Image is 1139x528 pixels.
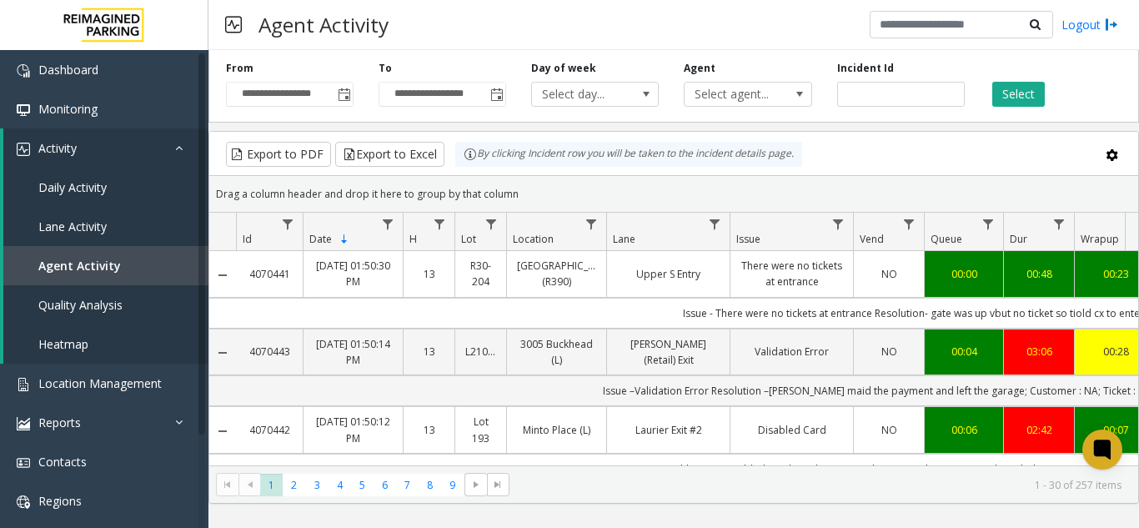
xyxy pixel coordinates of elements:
[226,61,253,76] label: From
[17,143,30,156] img: 'icon'
[38,101,98,117] span: Monitoring
[517,336,596,368] a: 3005 Buckhead (L)
[441,474,464,496] span: Page 9
[1048,213,1071,235] a: Dur Filter Menu
[226,142,331,167] button: Export to PDF
[277,213,299,235] a: Id Filter Menu
[1014,422,1064,438] a: 02:42
[338,233,351,246] span: Sortable
[864,422,914,438] a: NO
[329,474,351,496] span: Page 4
[1105,16,1118,33] img: logout
[306,474,329,496] span: Page 3
[409,232,417,246] span: H
[396,474,419,496] span: Page 7
[3,246,208,285] a: Agent Activity
[414,344,444,360] a: 13
[209,269,236,282] a: Collapse Details
[3,168,208,207] a: Daily Activity
[480,213,503,235] a: Lot Filter Menu
[314,414,393,445] a: [DATE] 01:50:12 PM
[465,414,496,445] a: Lot 193
[38,415,81,430] span: Reports
[455,142,802,167] div: By clicking Incident row you will be taken to the incident details page.
[243,232,252,246] span: Id
[513,232,554,246] span: Location
[351,474,374,496] span: Page 5
[246,266,293,282] a: 4070441
[38,62,98,78] span: Dashboard
[283,474,305,496] span: Page 2
[487,83,505,106] span: Toggle popup
[532,83,633,106] span: Select day...
[314,258,393,289] a: [DATE] 01:50:30 PM
[260,474,283,496] span: Page 1
[531,61,596,76] label: Day of week
[3,324,208,364] a: Heatmap
[860,232,884,246] span: Vend
[209,213,1138,465] div: Data table
[414,266,444,282] a: 13
[977,213,1000,235] a: Queue Filter Menu
[935,344,993,360] a: 00:04
[209,179,1138,209] div: Drag a column header and drop it here to group by that column
[864,266,914,282] a: NO
[881,423,897,437] span: NO
[250,4,397,45] h3: Agent Activity
[740,258,843,289] a: There were no tickets at entrance
[1014,344,1064,360] a: 03:06
[684,61,715,76] label: Agent
[17,495,30,509] img: 'icon'
[17,378,30,391] img: 'icon'
[314,336,393,368] a: [DATE] 01:50:14 PM
[931,232,962,246] span: Queue
[38,219,107,234] span: Lane Activity
[3,128,208,168] a: Activity
[613,232,635,246] span: Lane
[3,285,208,324] a: Quality Analysis
[335,142,444,167] button: Export to Excel
[617,266,720,282] a: Upper S Entry
[469,478,483,491] span: Go to the next page
[519,478,1121,492] kendo-pager-info: 1 - 30 of 257 items
[517,258,596,289] a: [GEOGRAPHIC_DATA] (R390)
[864,344,914,360] a: NO
[465,258,496,289] a: R30-204
[374,474,396,496] span: Page 6
[17,103,30,117] img: 'icon'
[736,232,760,246] span: Issue
[1010,232,1027,246] span: Dur
[419,474,441,496] span: Page 8
[580,213,603,235] a: Location Filter Menu
[465,344,496,360] a: L21082601
[461,232,476,246] span: Lot
[414,422,444,438] a: 13
[685,83,785,106] span: Select agent...
[935,266,993,282] a: 00:00
[464,148,477,161] img: infoIcon.svg
[38,375,162,391] span: Location Management
[704,213,726,235] a: Lane Filter Menu
[881,344,897,359] span: NO
[740,422,843,438] a: Disabled Card
[1014,266,1064,282] a: 00:48
[209,346,236,360] a: Collapse Details
[881,267,897,281] span: NO
[38,179,107,195] span: Daily Activity
[1081,232,1119,246] span: Wrapup
[837,61,894,76] label: Incident Id
[38,336,88,352] span: Heatmap
[17,456,30,470] img: 'icon'
[38,454,87,470] span: Contacts
[309,232,332,246] span: Date
[429,213,451,235] a: H Filter Menu
[935,422,993,438] a: 00:06
[491,478,504,491] span: Go to the last page
[992,82,1045,107] button: Select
